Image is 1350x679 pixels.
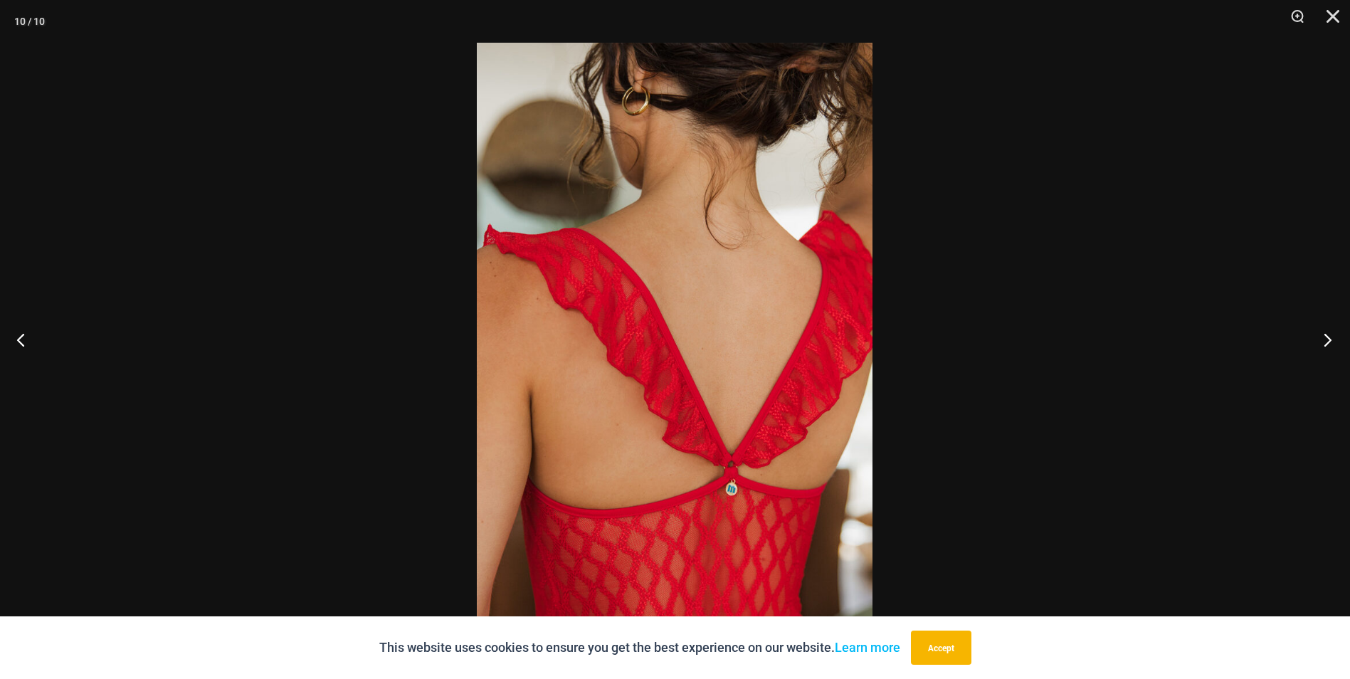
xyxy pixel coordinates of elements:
button: Accept [911,631,971,665]
button: Next [1297,304,1350,375]
a: Learn more [835,640,900,655]
p: This website uses cookies to ensure you get the best experience on our website. [379,637,900,658]
img: Sometimes Red 587 Dress 07 [477,43,872,636]
div: 10 / 10 [14,11,45,32]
